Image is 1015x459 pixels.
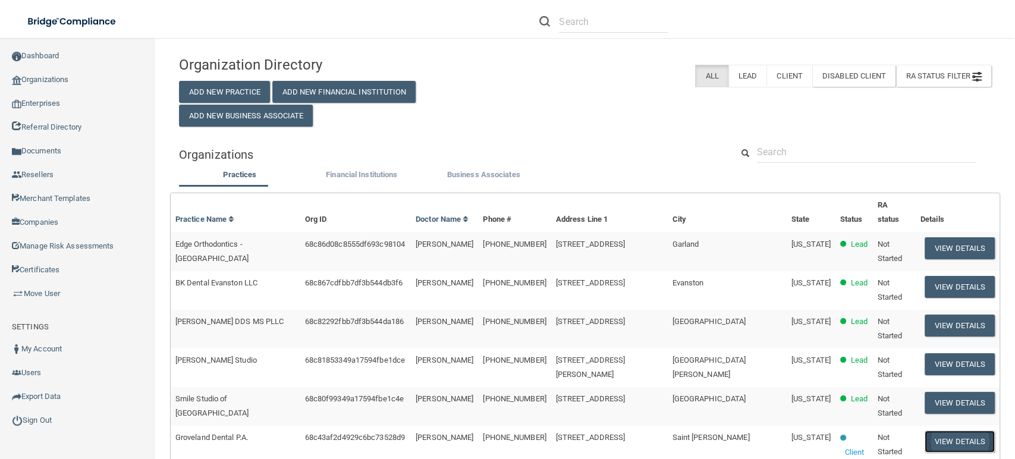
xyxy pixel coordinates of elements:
span: 68c867cdfbb7df3b544db3f6 [305,278,403,287]
p: Lead [851,276,868,290]
th: Address Line 1 [551,193,668,232]
p: Lead [851,353,868,367]
h4: Organization Directory [179,57,438,73]
img: icon-filter@2x.21656d0b.png [972,72,982,81]
span: [PERSON_NAME] [416,394,473,403]
th: Phone # [478,193,551,232]
button: View Details [925,276,995,298]
span: [STREET_ADDRESS] [556,240,626,249]
h5: Organizations [179,148,715,161]
th: Org ID [300,193,411,232]
button: Add New Business Associate [179,105,313,127]
img: briefcase.64adab9b.png [12,288,24,300]
span: [STREET_ADDRESS][PERSON_NAME] [556,356,626,379]
span: [US_STATE] [791,394,831,403]
img: ic_dashboard_dark.d01f4a41.png [12,52,21,61]
li: Business Associate [423,168,545,185]
span: [PHONE_NUMBER] [483,356,546,364]
label: Client [766,65,812,87]
span: BK Dental Evanston LLC [175,278,257,287]
img: organization-icon.f8decf85.png [12,76,21,85]
span: Evanston [673,278,704,287]
span: [US_STATE] [791,356,831,364]
span: Saint [PERSON_NAME] [673,433,750,442]
img: ic_reseller.de258add.png [12,170,21,180]
span: [STREET_ADDRESS] [556,433,626,442]
span: [PERSON_NAME] [416,356,473,364]
span: [US_STATE] [791,317,831,326]
span: Garland [673,240,699,249]
img: ic-search.3b580494.png [539,16,550,27]
span: Not Started [878,278,903,301]
span: 68c80f99349a17594fbe1c4e [305,394,404,403]
span: RA Status Filter [906,71,982,80]
th: State [787,193,835,232]
th: Status [835,193,873,232]
th: RA status [873,193,916,232]
span: Practices [223,170,256,179]
img: bridge_compliance_login_screen.278c3ca4.svg [18,10,127,34]
span: [PERSON_NAME] [416,278,473,287]
span: [GEOGRAPHIC_DATA] [673,317,746,326]
span: [STREET_ADDRESS] [556,278,626,287]
button: Add New Practice [179,81,271,103]
label: Lead [728,65,766,87]
span: 68c43af2d4929c6bc73528d9 [305,433,405,442]
label: Disabled Client [812,65,896,87]
span: Not Started [878,317,903,340]
span: [PHONE_NUMBER] [483,278,546,287]
span: Not Started [878,240,903,263]
span: [PERSON_NAME] [416,317,473,326]
span: [PERSON_NAME] [416,433,473,442]
button: View Details [925,392,995,414]
span: [STREET_ADDRESS] [556,394,626,403]
label: All [695,65,728,87]
button: View Details [925,315,995,337]
span: Not Started [878,394,903,417]
span: [PHONE_NUMBER] [483,433,546,442]
span: [PERSON_NAME] [416,240,473,249]
a: Doctor Name [416,215,469,224]
p: Lead [851,392,868,406]
span: [PERSON_NAME] DDS MS PLLC [175,317,284,326]
span: [GEOGRAPHIC_DATA] [673,394,746,403]
p: Lead [851,315,868,329]
label: Financial Institutions [307,168,417,182]
li: Practices [179,168,301,185]
span: [STREET_ADDRESS] [556,317,626,326]
button: Add New Financial Institution [272,81,416,103]
img: icon-users.e205127d.png [12,368,21,378]
p: Lead [851,237,868,251]
span: 68c86d08c8555df693c98104 [305,240,405,249]
span: Financial Institutions [326,170,397,179]
span: 68c82292fbb7df3b544da186 [305,317,404,326]
button: View Details [925,430,995,452]
span: [GEOGRAPHIC_DATA][PERSON_NAME] [673,356,746,379]
label: Practices [185,168,295,182]
span: Not Started [878,433,903,456]
span: [US_STATE] [791,433,831,442]
a: Practice Name [175,215,235,224]
label: Business Associates [429,168,539,182]
img: icon-export.b9366987.png [12,392,21,401]
span: Smile Studio of [GEOGRAPHIC_DATA] [175,394,249,417]
th: City [668,193,787,232]
span: [PERSON_NAME] Studio [175,356,257,364]
input: Search [559,11,668,33]
img: ic_power_dark.7ecde6b1.png [12,415,23,426]
span: [PHONE_NUMBER] [483,240,546,249]
span: Not Started [878,356,903,379]
label: SETTINGS [12,320,49,334]
button: View Details [925,237,995,259]
span: 68c81853349a17594fbe1dce [305,356,405,364]
img: enterprise.0d942306.png [12,100,21,108]
input: Search [757,141,976,163]
img: ic_user_dark.df1a06c3.png [12,344,21,354]
span: [US_STATE] [791,278,831,287]
span: [PHONE_NUMBER] [483,394,546,403]
span: [PHONE_NUMBER] [483,317,546,326]
span: Edge Orthodontics - [GEOGRAPHIC_DATA] [175,240,249,263]
li: Financial Institutions [301,168,423,185]
span: Groveland Dental P.A. [175,433,248,442]
button: View Details [925,353,995,375]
